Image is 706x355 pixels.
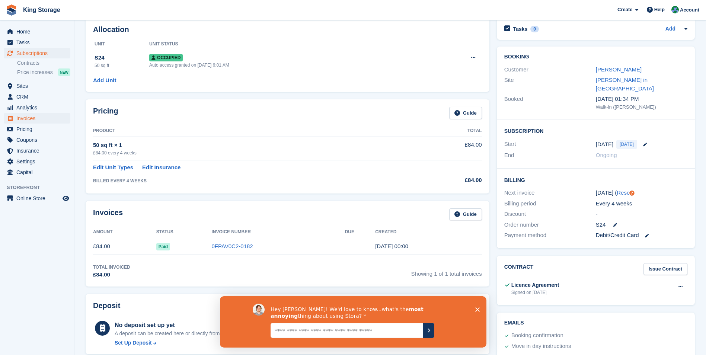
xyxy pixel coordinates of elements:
[4,145,70,156] a: menu
[511,281,559,289] div: Licence Agreement
[93,264,130,271] div: Total Invoiced
[504,263,534,275] h2: Contract
[93,38,149,50] th: Unit
[4,48,70,58] a: menu
[17,69,53,76] span: Price increases
[4,156,70,167] a: menu
[95,54,149,62] div: S24
[449,107,482,119] a: Guide
[20,4,63,16] a: King Storage
[115,339,268,347] a: Set Up Deposit
[375,226,482,238] th: Created
[629,190,635,196] div: Tooltip anchor
[16,81,61,91] span: Sites
[16,37,61,48] span: Tasks
[93,163,133,172] a: Edit Unit Types
[17,60,70,67] a: Contracts
[643,263,687,275] a: Issue Contract
[4,92,70,102] a: menu
[16,92,61,102] span: CRM
[149,38,428,50] th: Unit Status
[680,6,699,14] span: Account
[93,76,116,85] a: Add Unit
[93,271,130,279] div: £84.00
[93,25,482,34] h2: Allocation
[211,243,253,249] a: 0FPAV0C2-0182
[418,176,482,185] div: £84.00
[93,107,118,119] h2: Pricing
[504,199,596,208] div: Billing period
[513,26,528,32] h2: Tasks
[16,135,61,145] span: Coupons
[504,231,596,240] div: Payment method
[596,231,687,240] div: Debit/Credit Card
[16,26,61,37] span: Home
[93,226,156,238] th: Amount
[596,140,613,149] time: 2025-09-04 23:00:00 UTC
[6,4,17,16] img: stora-icon-8386f47178a22dfd0bd8f6a31ec36ba5ce8667c1dd55bd0f319d3a0aa187defe.svg
[654,6,665,13] span: Help
[93,301,120,314] h2: Deposit
[156,226,212,238] th: Status
[4,81,70,91] a: menu
[596,103,687,111] div: Walk-in ([PERSON_NAME])
[665,25,675,33] a: Add
[61,194,70,203] a: Preview store
[411,264,482,279] span: Showing 1 of 1 total invoices
[345,226,376,238] th: Due
[4,102,70,113] a: menu
[596,199,687,208] div: Every 4 weeks
[511,342,571,351] div: Move in day instructions
[504,176,687,183] h2: Billing
[616,140,637,149] span: [DATE]
[596,221,606,229] span: S24
[156,243,170,250] span: Paid
[16,156,61,167] span: Settings
[4,37,70,48] a: menu
[617,189,631,196] a: Reset
[115,330,268,338] p: A deposit can be created here or directly from Storefront bookings.
[530,26,539,32] div: 0
[418,137,482,160] td: £84.00
[504,210,596,218] div: Discount
[4,124,70,134] a: menu
[16,102,61,113] span: Analytics
[596,152,617,158] span: Ongoing
[149,62,428,68] div: Auto access granted on [DATE] 6:01 AM
[418,125,482,137] th: Total
[596,95,687,103] div: [DATE] 01:34 PM
[596,189,687,197] div: [DATE] ( )
[4,113,70,124] a: menu
[4,193,70,204] a: menu
[511,331,563,340] div: Booking confirmation
[504,76,596,93] div: Site
[504,320,687,326] h2: Emails
[4,135,70,145] a: menu
[149,54,183,61] span: Occupied
[7,184,74,191] span: Storefront
[449,208,482,221] a: Guide
[142,163,181,172] a: Edit Insurance
[95,62,149,69] div: 50 sq ft
[16,48,61,58] span: Subscriptions
[504,65,596,74] div: Customer
[504,95,596,111] div: Booked
[617,6,632,13] span: Create
[93,208,123,221] h2: Invoices
[596,77,654,92] a: [PERSON_NAME] in [GEOGRAPHIC_DATA]
[93,141,418,150] div: 50 sq ft × 1
[596,66,642,73] a: [PERSON_NAME]
[504,54,687,60] h2: Booking
[375,243,408,249] time: 2025-09-04 23:00:35 UTC
[93,238,156,255] td: £84.00
[16,167,61,177] span: Capital
[16,193,61,204] span: Online Store
[671,6,679,13] img: John King
[16,145,61,156] span: Insurance
[115,321,268,330] div: No deposit set up yet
